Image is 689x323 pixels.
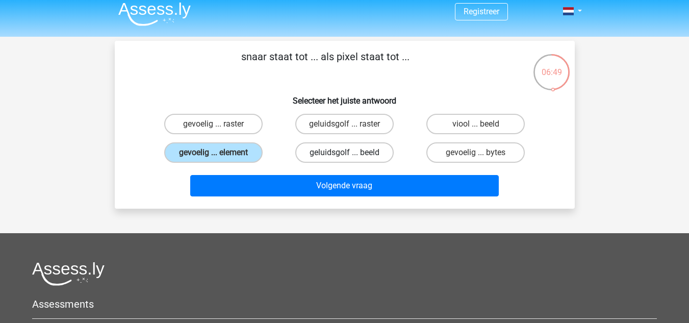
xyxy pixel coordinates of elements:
[190,175,499,196] button: Volgende vraag
[426,142,525,163] label: gevoelig ... bytes
[295,142,394,163] label: geluidsgolf ... beeld
[131,88,558,106] h6: Selecteer het juiste antwoord
[118,2,191,26] img: Assessly
[532,53,571,79] div: 06:49
[464,7,499,16] a: Registreer
[164,114,263,134] label: gevoelig ... raster
[32,262,105,286] img: Assessly logo
[131,49,520,80] p: snaar staat tot ... als pixel staat tot ...
[426,114,525,134] label: viool ... beeld
[164,142,263,163] label: gevoelig ... element
[32,298,657,310] h5: Assessments
[295,114,394,134] label: geluidsgolf ... raster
